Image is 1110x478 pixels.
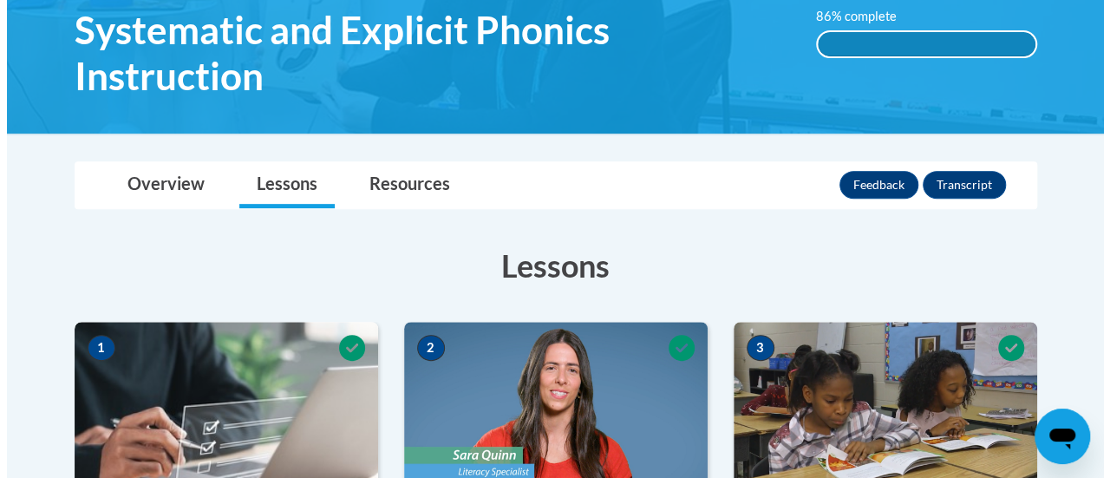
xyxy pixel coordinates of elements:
div: 100% [811,32,1028,56]
a: Overview [103,162,215,208]
span: Systematic and Explicit Phonics Instruction [68,7,783,99]
button: Feedback [832,171,911,199]
span: 1 [81,335,108,361]
span: 2 [410,335,438,361]
button: Transcript [916,171,999,199]
a: Lessons [232,162,328,208]
a: Resources [345,162,460,208]
h3: Lessons [68,244,1030,287]
label: 86% complete [809,7,909,26]
iframe: Button to launch messaging window [1028,409,1083,464]
span: 3 [740,335,767,361]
